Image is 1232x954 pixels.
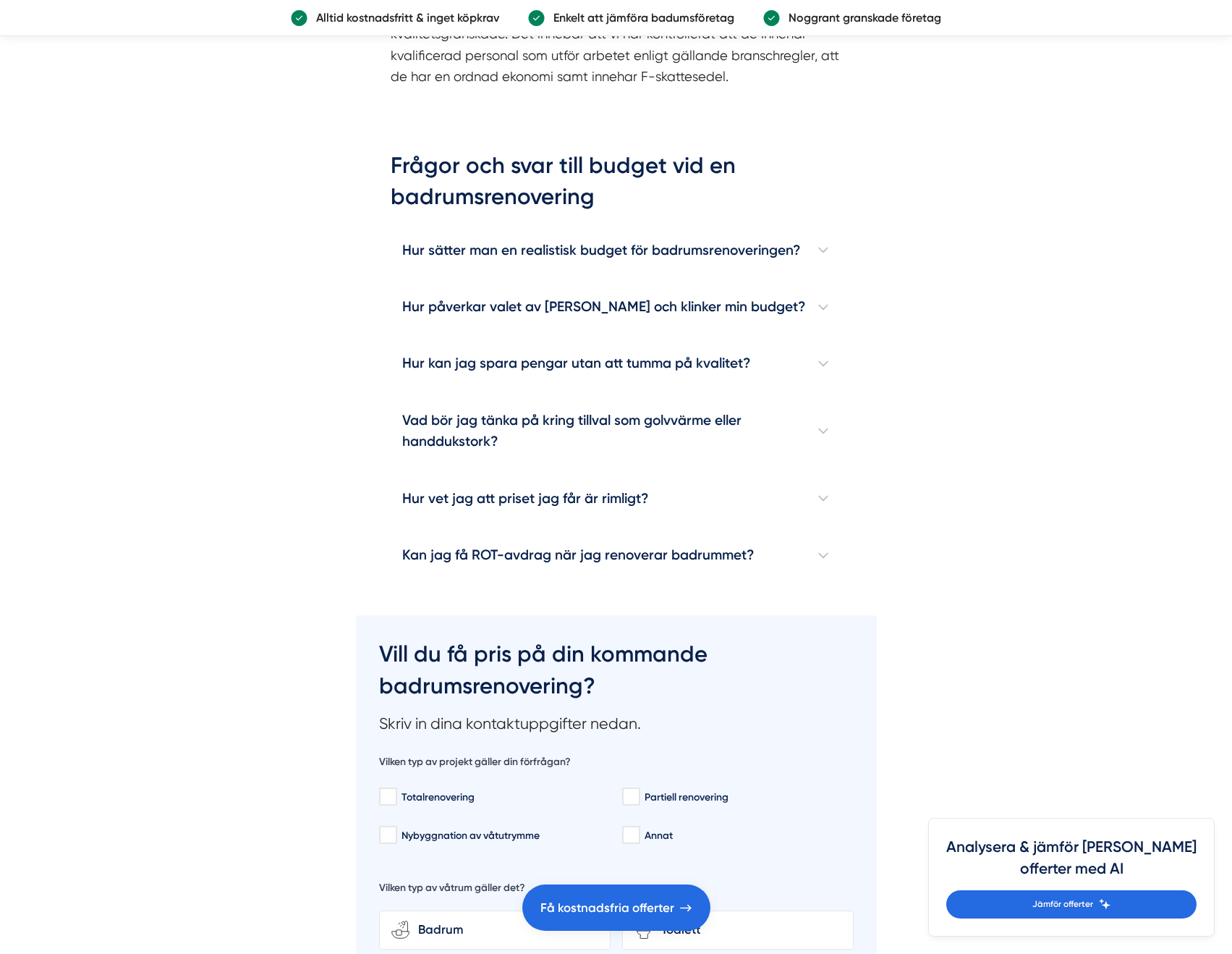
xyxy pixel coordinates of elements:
[622,790,639,804] input: Partiell renovering
[946,890,1197,919] a: Jämför offerter
[391,222,842,279] h4: Hur sätter man en realistisk budget för badrumsrenoveringen?
[391,279,842,335] h4: Hur påverkar valet av [PERSON_NAME] och klinker min budget?
[391,335,842,392] h4: Hur kan jag spara pengar utan att tumma på kvalitet?
[946,836,1197,890] h4: Analysera & jämför [PERSON_NAME] offerter med AI
[545,9,734,27] p: Enkelt att jämföra badumsföretag
[391,150,842,222] h2: Frågor och svar till budget vid en badrumsrenovering
[379,755,571,773] h5: Vilken typ av projekt gäller din förfrågan?
[307,9,499,27] p: Alltid kostnadsfritt & inget köpkrav
[1032,898,1093,911] span: Jämför offerter
[379,881,525,899] h5: Vilken typ av våtrum gäller det?
[379,711,854,743] section: Skriv in dina kontaktuppgifter nedan.
[522,885,710,931] a: Få kostnadsfria offerter
[391,527,842,583] h4: Kan jag få ROT-avdrag när jag renoverar badrummet?
[780,9,941,27] p: Noggrant granskade företag
[391,392,842,470] h4: Vad bör jag tänka på kring tillval som golvvärme eller handdukstork?
[622,828,639,843] input: Annat
[391,470,842,527] h4: Hur vet jag att priset jag får är rimligt?
[379,828,396,843] input: Nybyggnation av våtutrymme
[379,638,854,711] h2: Vill du få pris på din kommande badrumsrenovering?
[379,790,396,804] input: Totalrenovering
[540,898,674,918] span: Få kostnadsfria offerter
